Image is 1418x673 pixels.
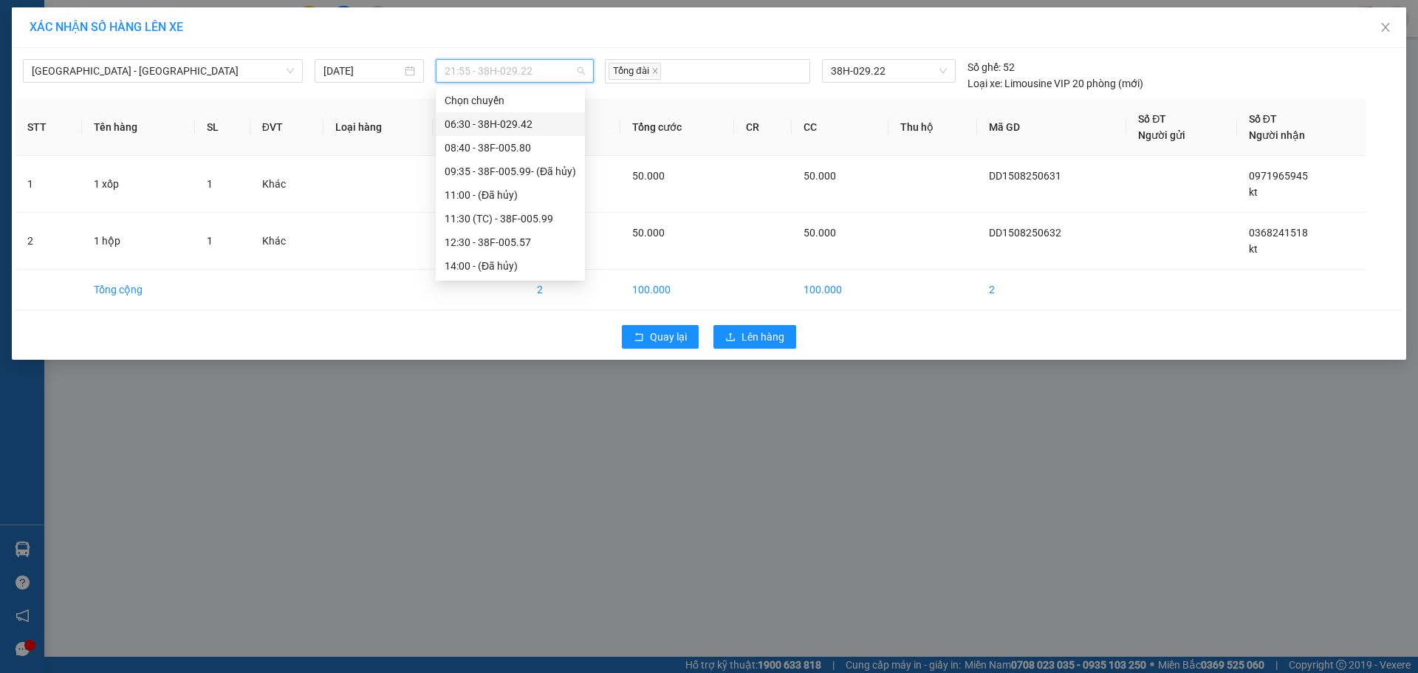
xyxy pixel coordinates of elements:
[741,329,784,345] span: Lên hàng
[433,99,525,156] th: Ghi chú
[207,178,213,190] span: 1
[16,156,82,213] td: 1
[323,63,402,79] input: 15/08/2025
[445,140,576,156] div: 08:40 - 38F-005.80
[445,116,576,132] div: 06:30 - 38H-029.42
[1249,170,1308,182] span: 0971965945
[1365,7,1406,49] button: Close
[1138,129,1185,141] span: Người gửi
[445,163,576,180] div: 09:35 - 38F-005.99 - (Đã hủy)
[634,332,644,344] span: rollback
[967,75,1002,92] span: Loại xe:
[792,99,888,156] th: CC
[632,227,665,239] span: 50.000
[804,227,836,239] span: 50.000
[445,211,576,227] div: 11:30 (TC) - 38F-005.99
[632,170,665,182] span: 50.000
[1249,186,1258,198] span: kt
[1249,129,1305,141] span: Người nhận
[622,325,699,349] button: rollbackQuay lại
[792,270,888,310] td: 100.000
[713,325,796,349] button: uploadLên hàng
[1380,21,1391,33] span: close
[989,170,1061,182] span: DD1508250631
[967,75,1143,92] div: Limousine VIP 20 phòng (mới)
[1249,243,1258,255] span: kt
[977,270,1126,310] td: 2
[32,60,294,82] span: Hà Nội - Kỳ Anh
[804,170,836,182] span: 50.000
[525,270,620,310] td: 2
[967,59,1015,75] div: 52
[82,156,195,213] td: 1 xốp
[651,67,659,75] span: close
[1138,113,1166,125] span: Số ĐT
[445,60,585,82] span: 21:55 - 38H-029.22
[445,92,576,109] div: Chọn chuyến
[1249,113,1277,125] span: Số ĐT
[989,227,1061,239] span: DD1508250632
[207,235,213,247] span: 1
[250,99,324,156] th: ĐVT
[16,213,82,270] td: 2
[734,99,792,156] th: CR
[888,99,977,156] th: Thu hộ
[250,213,324,270] td: Khác
[250,156,324,213] td: Khác
[620,99,734,156] th: Tổng cước
[195,99,250,156] th: SL
[82,213,195,270] td: 1 hộp
[1249,227,1308,239] span: 0368241518
[650,329,687,345] span: Quay lại
[445,234,576,250] div: 12:30 - 38F-005.57
[82,99,195,156] th: Tên hàng
[725,332,736,344] span: upload
[445,258,576,274] div: 14:00 - (Đã hủy)
[436,89,585,112] div: Chọn chuyến
[831,60,946,82] span: 38H-029.22
[620,270,734,310] td: 100.000
[445,187,576,203] div: 11:00 - (Đã hủy)
[967,59,1001,75] span: Số ghế:
[16,99,82,156] th: STT
[609,63,660,80] span: Tổng đài
[977,99,1126,156] th: Mã GD
[30,20,183,34] span: XÁC NHẬN SỐ HÀNG LÊN XE
[82,270,195,310] td: Tổng cộng
[323,99,433,156] th: Loại hàng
